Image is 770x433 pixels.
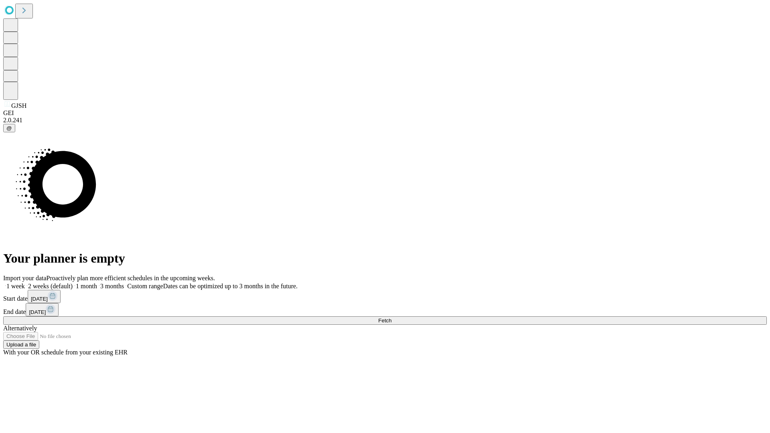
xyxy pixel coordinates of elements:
span: @ [6,125,12,131]
span: [DATE] [31,296,48,302]
span: Custom range [127,283,163,289]
span: Dates can be optimized up to 3 months in the future. [163,283,298,289]
button: [DATE] [28,290,61,303]
h1: Your planner is empty [3,251,767,266]
span: 2 weeks (default) [28,283,73,289]
button: Fetch [3,316,767,325]
span: GJSH [11,102,26,109]
span: [DATE] [29,309,46,315]
span: Import your data [3,275,47,281]
button: @ [3,124,15,132]
span: 1 month [76,283,97,289]
span: Alternatively [3,325,37,332]
div: Start date [3,290,767,303]
span: 1 week [6,283,25,289]
span: Fetch [378,318,391,324]
span: Proactively plan more efficient schedules in the upcoming weeks. [47,275,215,281]
button: Upload a file [3,340,39,349]
div: End date [3,303,767,316]
button: [DATE] [26,303,59,316]
span: With your OR schedule from your existing EHR [3,349,128,356]
span: 3 months [100,283,124,289]
div: GEI [3,109,767,117]
div: 2.0.241 [3,117,767,124]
